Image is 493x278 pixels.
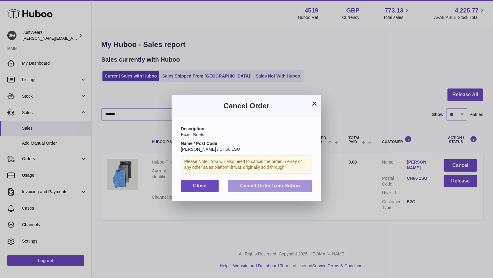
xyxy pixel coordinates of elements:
[181,180,219,192] button: Close
[193,183,207,188] span: Close
[311,100,318,107] button: ×
[181,126,204,131] strong: Description
[181,155,312,174] div: Please Note : You will also need to cancel the order in eBay or any other sales platform it was o...
[240,183,300,188] span: Cancel Order from Huboo
[181,141,217,146] strong: Name / Post Code
[181,101,312,111] h3: Cancel Order
[181,147,240,152] span: [PERSON_NAME] / CH66 1SU
[228,180,312,192] button: Cancel Order from Huboo
[181,132,204,137] span: Boxer Briefs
